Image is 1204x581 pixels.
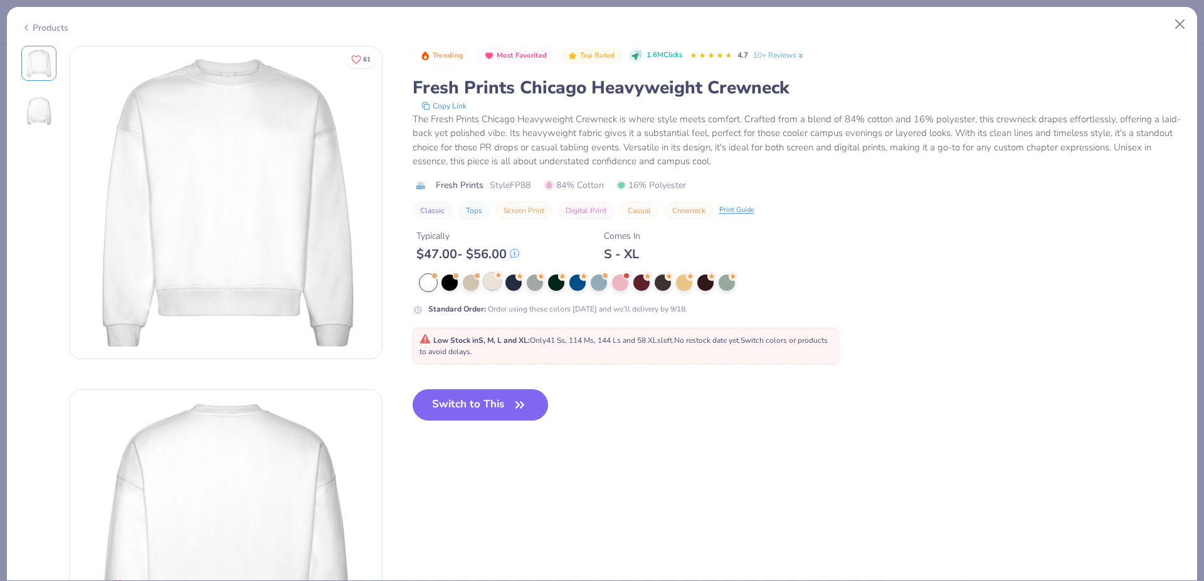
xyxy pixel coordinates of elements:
div: Fresh Prints Chicago Heavyweight Crewneck [413,76,1183,100]
span: Style FP88 [490,179,531,192]
img: Back [24,96,54,126]
span: Top Rated [580,52,615,59]
span: 84% Cotton [544,179,604,192]
span: 4.7 [737,50,748,60]
div: The Fresh Prints Chicago Heavyweight Crewneck is where style meets comfort. Crafted from a blend ... [413,112,1183,169]
div: 4.7 Stars [690,46,732,66]
span: No restock date yet. [674,335,741,345]
strong: Low Stock in S, M, L and XL : [433,335,530,345]
button: Classic [413,202,452,219]
img: Trending sort [420,51,430,61]
div: S - XL [604,246,640,262]
img: brand logo [413,181,430,191]
img: Most Favorited sort [484,51,494,61]
strong: Standard Order : [428,304,486,314]
span: Most Favorited [497,52,547,59]
a: 10+ Reviews [753,50,805,61]
div: Print Guide [719,205,754,216]
div: Products [21,21,68,34]
button: Digital Print [558,202,614,219]
span: Fresh Prints [436,179,483,192]
button: Screen Print [496,202,552,219]
button: Tops [458,202,490,219]
img: Front [24,48,54,78]
span: Only 41 Ss, 114 Ms, 144 Ls and 58 XLs left. Switch colors or products to avoid delays. [420,335,828,357]
span: Trending [433,52,463,59]
span: 16% Polyester [616,179,686,192]
div: $ 47.00 - $ 56.00 [416,246,519,262]
button: Like [346,50,376,68]
span: 61 [363,56,371,63]
button: Switch to This [413,389,549,421]
button: Casual [620,202,658,219]
div: Order using these colors [DATE] and we’ll delivery by 9/18. [428,303,687,315]
button: Crewneck [665,202,713,219]
button: Badge Button [561,48,621,64]
button: Close [1168,13,1192,36]
div: Typically [416,229,519,243]
button: Badge Button [414,48,470,64]
img: Top Rated sort [568,51,578,61]
button: Badge Button [478,48,554,64]
div: Comes In [604,229,640,243]
button: copy to clipboard [418,100,470,112]
img: Front [70,46,382,359]
span: 1.6M Clicks [647,50,682,61]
